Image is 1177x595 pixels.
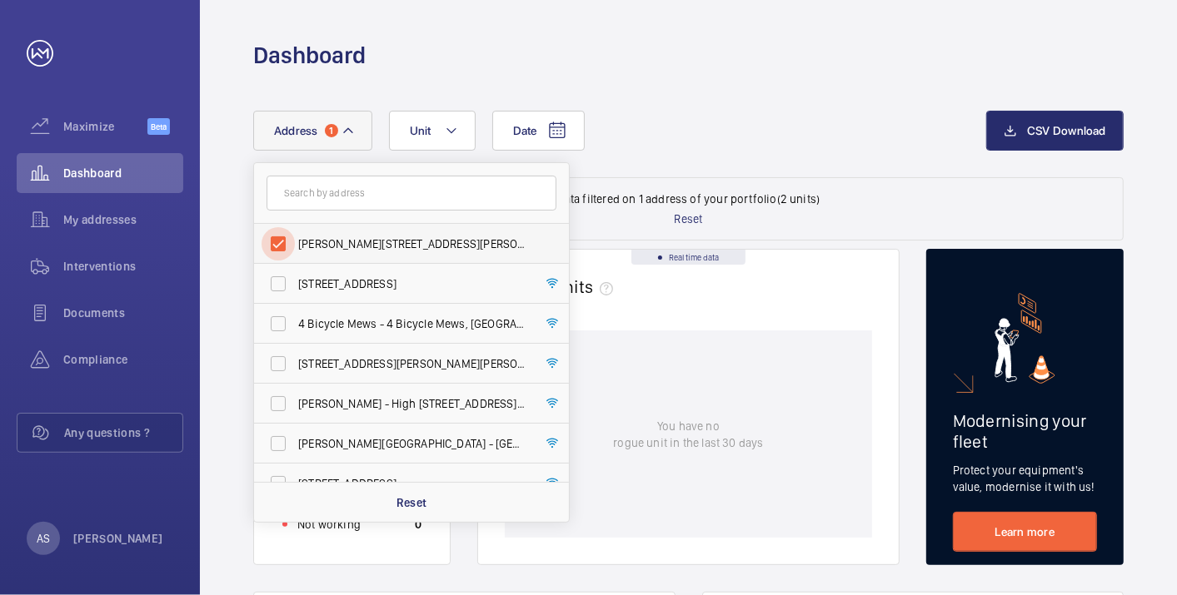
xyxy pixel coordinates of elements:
[298,236,527,252] span: [PERSON_NAME][STREET_ADDRESS][PERSON_NAME]
[995,293,1055,384] img: marketing-card.svg
[396,494,427,511] p: Reset
[63,165,183,181] span: Dashboard
[631,250,746,265] div: Real time data
[675,211,703,227] p: Reset
[253,40,366,71] h1: Dashboard
[298,275,527,292] span: [STREET_ADDRESS]
[64,424,182,441] span: Any questions ?
[298,315,527,332] span: 4 Bicycle Mews - 4 Bicycle Mews, [GEOGRAPHIC_DATA] 6FF
[410,124,431,137] span: Unit
[986,111,1124,151] button: CSV Download
[1027,124,1106,137] span: CSV Download
[554,276,621,297] span: units
[73,530,163,547] p: [PERSON_NAME]
[147,118,170,135] span: Beta
[298,435,527,452] span: [PERSON_NAME][GEOGRAPHIC_DATA] - [GEOGRAPHIC_DATA]
[415,516,421,533] p: 0
[325,124,338,137] span: 1
[557,191,820,207] p: Data filtered on 1 address of your portfolio (2 units)
[267,176,556,211] input: Search by address
[63,211,183,228] span: My addresses
[253,111,372,151] button: Address1
[63,305,183,321] span: Documents
[953,462,1097,495] p: Protect your equipment's value, modernise it with us!
[298,475,527,492] span: [STREET_ADDRESS]
[63,118,147,135] span: Maximize
[297,516,361,533] p: Not working
[37,530,50,547] p: AS
[513,124,537,137] span: Date
[389,111,476,151] button: Unit
[953,512,1097,552] a: Learn more
[492,111,585,151] button: Date
[953,410,1097,452] h2: Modernising your fleet
[298,355,527,372] span: [STREET_ADDRESS][PERSON_NAME][PERSON_NAME]
[274,124,318,137] span: Address
[613,418,763,451] p: You have no rogue unit in the last 30 days
[63,258,183,275] span: Interventions
[63,351,183,368] span: Compliance
[298,395,527,412] span: [PERSON_NAME] - High [STREET_ADDRESS][PERSON_NAME]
